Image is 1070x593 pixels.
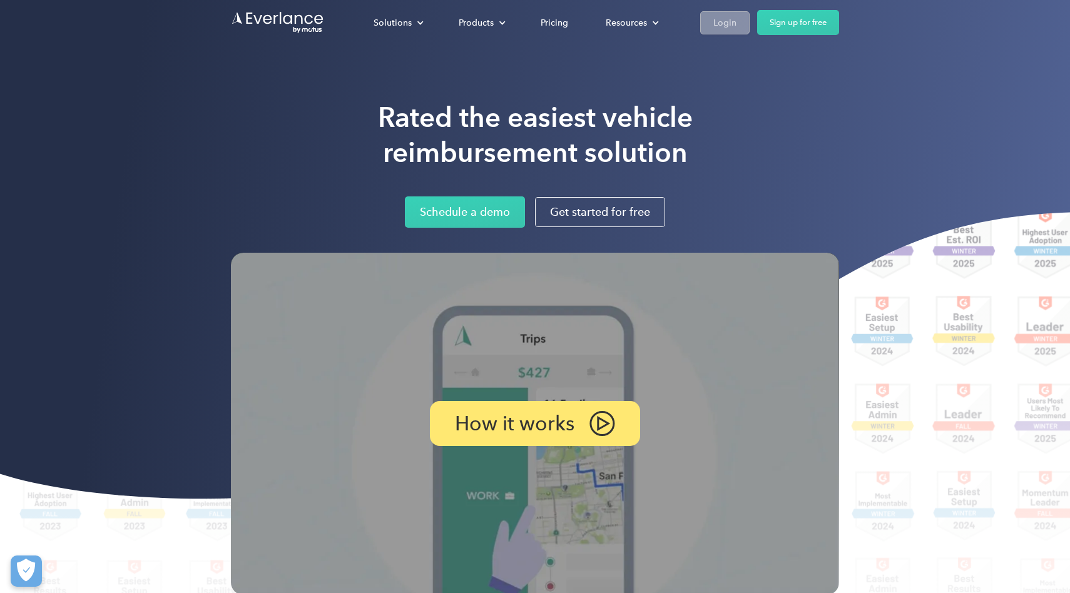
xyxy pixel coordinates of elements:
[231,11,325,34] a: Go to homepage
[535,197,665,227] a: Get started for free
[757,10,839,35] a: Sign up for free
[405,196,525,228] a: Schedule a demo
[446,12,516,34] div: Products
[528,12,581,34] a: Pricing
[606,15,647,31] div: Resources
[713,15,736,31] div: Login
[455,415,574,432] p: How it works
[541,15,568,31] div: Pricing
[700,11,750,34] a: Login
[378,100,693,170] h1: Rated the easiest vehicle reimbursement solution
[92,74,155,101] input: Submit
[361,12,434,34] div: Solutions
[374,15,412,31] div: Solutions
[11,555,42,587] button: Cookies Settings
[593,12,669,34] div: Resources
[459,15,494,31] div: Products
